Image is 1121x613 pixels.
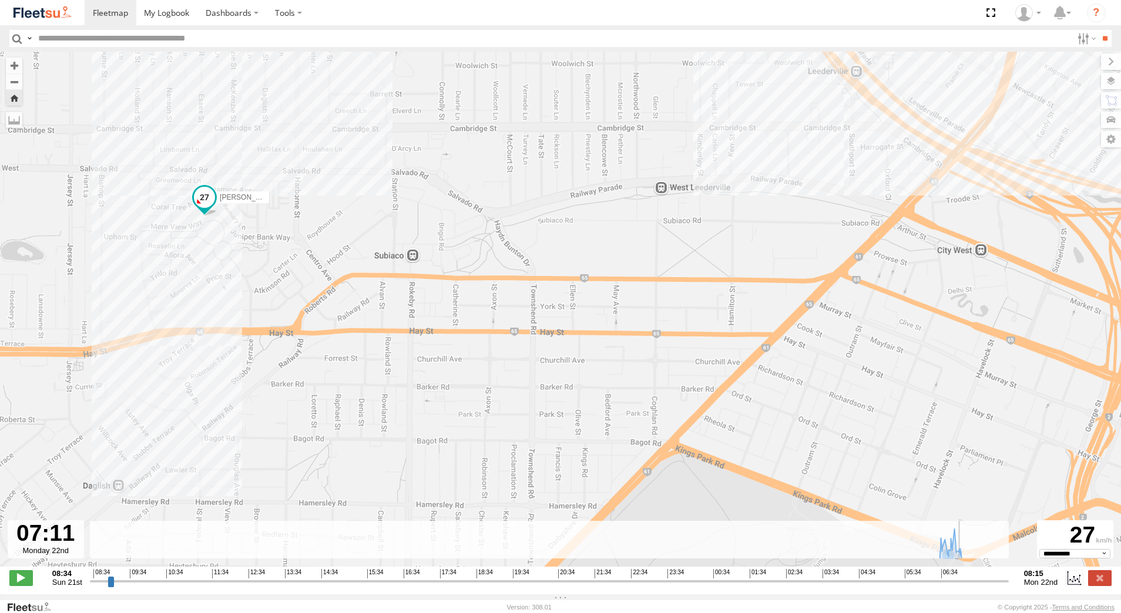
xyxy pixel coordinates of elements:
label: Search Filter Options [1073,30,1098,47]
label: Measure [6,112,22,128]
div: 27 [1039,522,1112,549]
span: Sun 21st Sep 2025 [52,578,82,587]
label: Search Query [25,30,34,47]
span: 04:34 [859,569,875,578]
span: 06:34 [941,569,958,578]
span: 13:34 [285,569,301,578]
span: [PERSON_NAME] - 1EVQ862 [220,193,314,201]
span: 20:34 [558,569,575,578]
span: 12:34 [249,569,265,578]
a: Terms and Conditions [1052,604,1115,611]
span: 15:34 [367,569,384,578]
strong: 08:34 [52,569,82,578]
span: 11:34 [212,569,229,578]
span: Mon 22nd Sep 2025 [1024,578,1058,587]
span: 02:34 [786,569,803,578]
span: 03:34 [823,569,839,578]
button: Zoom in [6,58,22,73]
label: Play/Stop [9,570,33,585]
div: © Copyright 2025 - [998,604,1115,611]
span: 22:34 [631,569,647,578]
span: 10:34 [166,569,183,578]
div: TheMaker Systems [1011,4,1045,22]
span: 17:34 [440,569,457,578]
span: 09:34 [130,569,146,578]
span: 08:34 [93,569,110,578]
button: Zoom Home [6,90,22,106]
strong: 08:15 [1024,569,1058,578]
span: 18:34 [476,569,493,578]
span: 21:34 [595,569,611,578]
span: 05:34 [905,569,921,578]
span: 16:34 [404,569,420,578]
img: fleetsu-logo-horizontal.svg [12,5,73,21]
span: 00:34 [713,569,730,578]
span: 19:34 [513,569,529,578]
i: ? [1087,4,1106,22]
div: Version: 308.01 [507,604,552,611]
span: 01:34 [750,569,766,578]
span: 14:34 [321,569,338,578]
a: Visit our Website [6,601,61,613]
label: Map Settings [1101,131,1121,147]
span: 23:34 [667,569,684,578]
button: Zoom out [6,73,22,90]
label: Close [1088,570,1112,585]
